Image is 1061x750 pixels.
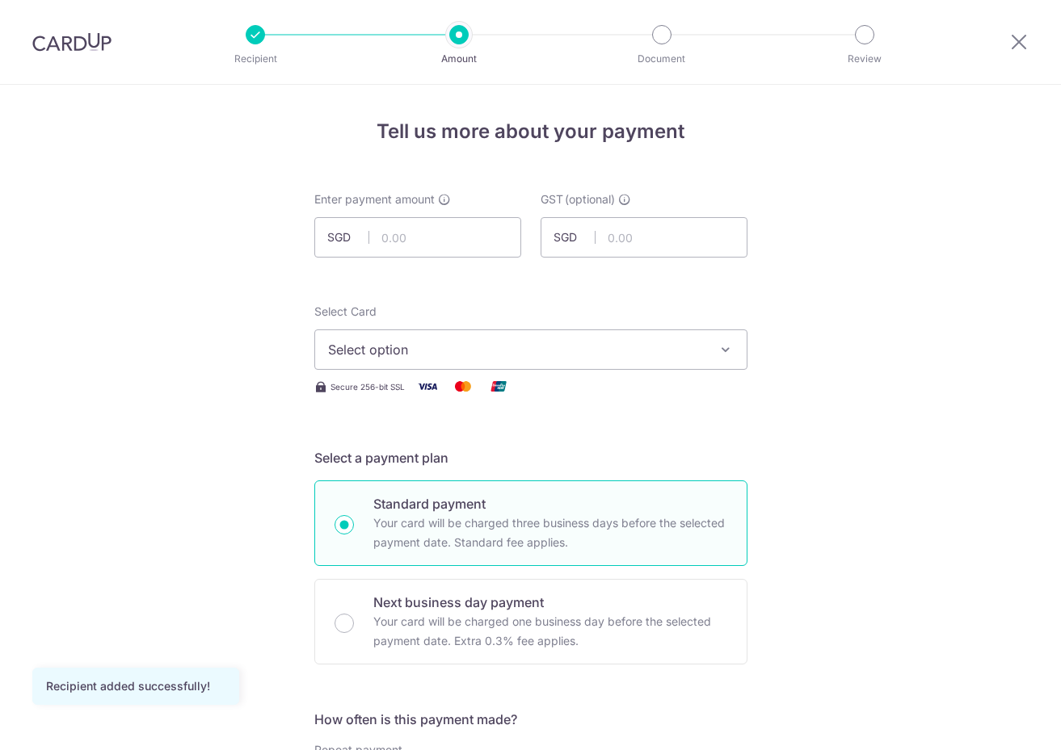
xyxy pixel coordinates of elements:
[399,51,519,67] p: Amount
[554,229,596,245] span: SGD
[373,612,727,651] p: Your card will be charged one business day before the selected payment date. Extra 0.3% fee applies.
[328,340,705,359] span: Select option
[46,678,225,694] div: Recipient added successfully!
[32,32,112,52] img: CardUp
[541,217,747,258] input: 0.00
[373,593,727,612] p: Next business day payment
[314,217,521,258] input: 0.00
[447,376,479,396] img: Mastercard
[373,513,727,552] p: Your card will be charged three business days before the selected payment date. Standard fee appl...
[196,51,315,67] p: Recipient
[373,494,727,513] p: Standard payment
[541,191,563,207] span: GST
[602,51,722,67] p: Document
[314,304,377,318] span: translation missing: en.payables.payment_networks.credit_card.summary.labels.select_card
[958,702,1045,742] iframe: Opens a widget where you can find more information
[314,329,747,370] button: Select option
[327,229,369,245] span: SGD
[411,376,444,396] img: Visa
[482,376,515,396] img: Union Pay
[331,380,405,393] span: Secure 256-bit SSL
[314,448,747,467] h5: Select a payment plan
[805,51,924,67] p: Review
[565,191,615,207] span: (optional)
[314,710,747,729] h5: How often is this payment made?
[314,117,747,146] h4: Tell us more about your payment
[314,191,435,207] span: Enter payment amount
